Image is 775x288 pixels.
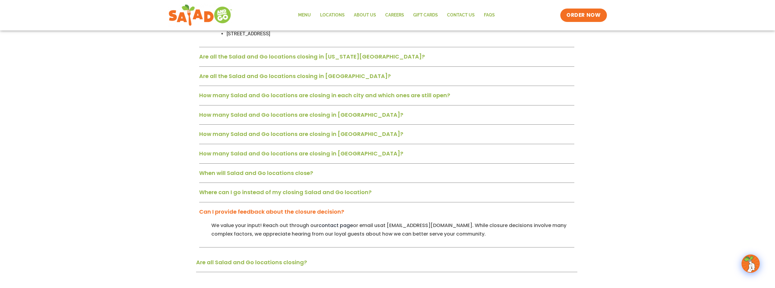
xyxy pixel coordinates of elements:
a: Menu [294,8,315,22]
a: Contact Us [442,8,479,22]
nav: Menu [294,8,499,22]
a: Where can I go instead of my closing Salad and Go location? [199,188,372,196]
a: Locations [315,8,349,22]
a: GIFT CARDS [409,8,442,22]
a: When will Salad and Go locations close? [199,169,313,177]
a: Are all Salad and Go locations closing? [196,258,307,266]
a: Careers [381,8,409,22]
span: at [EMAIL_ADDRESS][DOMAIN_NAME]. While closure decisions involve many complex factors, we appreci... [211,222,566,237]
div: Are all Salad and Go locations closing? [196,257,577,272]
img: new-SAG-logo-768×292 [168,3,233,27]
span: ORDER NOW [566,12,601,19]
a: contact page [319,222,353,229]
div: How many Salad and Go locations are closing in each city and which ones are still open? [199,90,574,105]
div: Are all the Salad and Go locations closing in [GEOGRAPHIC_DATA]? [199,70,574,86]
span: [STREET_ADDRESS] [227,31,270,37]
a: FAQs [479,8,499,22]
a: How many Salad and Go locations are closing in [GEOGRAPHIC_DATA]? [199,150,403,157]
a: How many Salad and Go locations are closing in each city and which ones are still open? [199,91,450,99]
div: Are all the Salad and Go locations closing in [US_STATE][GEOGRAPHIC_DATA]? [199,51,574,67]
div: When will Salad and Go locations close? [199,167,574,183]
a: How many Salad and Go locations are closing in [GEOGRAPHIC_DATA]? [199,130,403,138]
span: or email us [353,222,380,229]
a: How many Salad and Go locations are closing in [GEOGRAPHIC_DATA]? [199,111,403,119]
span: We value your input! Reach out through our [211,222,319,229]
img: wpChatIcon [742,255,759,272]
div: Where can I go instead of my closing Salad and Go location? [199,187,574,202]
div: Can I provide feedback about the closure decision? [199,221,574,247]
a: Can I provide feedback about the closure decision? [199,208,344,215]
div: Can I provide feedback about the closure decision? [199,206,574,222]
a: Are all the Salad and Go locations closing in [US_STATE][GEOGRAPHIC_DATA]? [199,53,425,60]
a: About Us [349,8,381,22]
div: How many Salad and Go locations are closing in [GEOGRAPHIC_DATA]? [199,128,574,144]
a: ORDER NOW [560,9,607,22]
a: Are all the Salad and Go locations closing in [GEOGRAPHIC_DATA]? [199,72,391,80]
div: How many Salad and Go locations are closing in [GEOGRAPHIC_DATA]? [199,109,574,125]
div: How many Salad and Go locations are closing in [GEOGRAPHIC_DATA]? [199,148,574,164]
